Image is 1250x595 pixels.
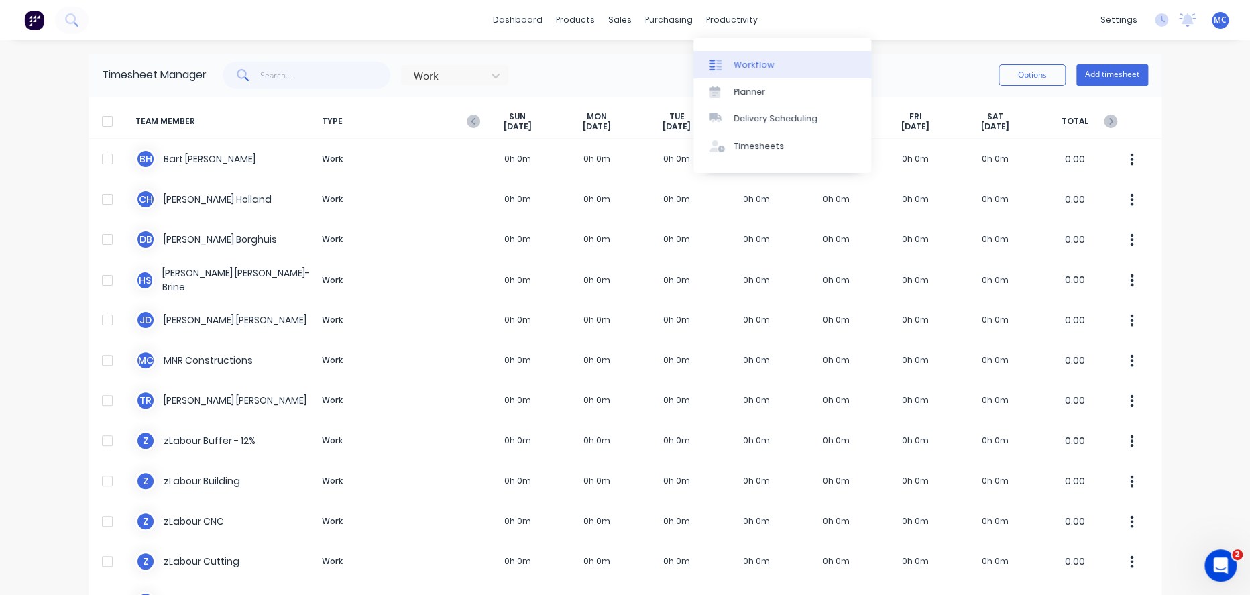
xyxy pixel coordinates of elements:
span: FRI [909,111,922,122]
span: [DATE] [503,121,531,132]
div: Delivery Scheduling [734,113,817,125]
input: Search... [260,62,391,89]
span: SAT [987,111,1003,122]
div: Timesheets [734,140,784,152]
span: [DATE] [981,121,1009,132]
button: Options [999,64,1066,86]
span: TEAM MEMBER [135,111,317,132]
span: MC [1214,14,1227,26]
div: settings [1094,10,1144,30]
span: 2 [1232,549,1243,560]
span: SUN [509,111,526,122]
div: purchasing [638,10,699,30]
span: TUE [669,111,684,122]
div: Planner [734,86,765,98]
span: [DATE] [901,121,929,132]
div: Timesheet Manager [102,67,207,83]
div: products [549,10,602,30]
span: [DATE] [583,121,611,132]
span: TYPE [317,111,477,132]
a: Delivery Scheduling [693,105,871,132]
div: sales [602,10,638,30]
button: Add timesheet [1076,64,1148,86]
iframe: Intercom live chat [1204,549,1237,582]
a: dashboard [486,10,549,30]
span: [DATE] [663,121,691,132]
span: TOTAL [1035,111,1115,132]
img: Factory [24,10,44,30]
div: Workflow [734,59,774,71]
span: MON [587,111,607,122]
div: productivity [699,10,764,30]
a: Workflow [693,51,871,78]
a: Timesheets [693,133,871,160]
a: Planner [693,78,871,105]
